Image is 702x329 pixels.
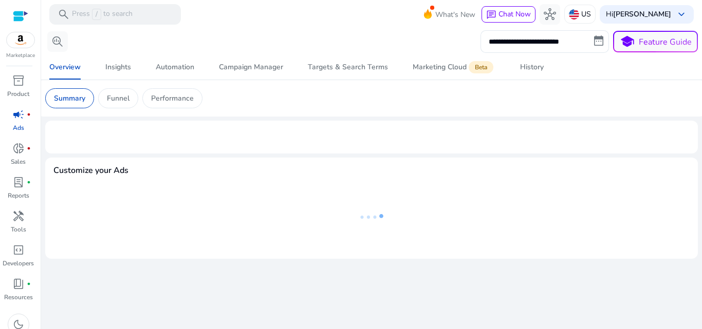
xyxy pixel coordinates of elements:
span: chat [486,10,496,20]
span: fiber_manual_record [27,282,31,286]
div: Insights [105,64,131,71]
p: Resources [4,293,33,302]
p: Product [7,89,29,99]
button: hub [540,4,560,25]
span: search_insights [51,35,64,48]
span: inventory_2 [12,74,25,87]
p: Marketplace [6,52,35,60]
p: Reports [8,191,29,200]
p: Summary [54,93,85,104]
h4: Customize your Ads [53,166,128,176]
div: Marketing Cloud [413,63,495,71]
p: Funnel [107,93,130,104]
span: Chat Now [498,9,531,19]
span: handyman [12,210,25,222]
p: Developers [3,259,34,268]
img: us.svg [569,9,579,20]
span: book_4 [12,278,25,290]
p: Feature Guide [639,36,692,48]
div: Overview [49,64,81,71]
span: What's New [435,6,475,24]
div: Targets & Search Terms [308,64,388,71]
p: Tools [11,225,26,234]
p: Ads [13,123,24,132]
p: Press to search [72,9,133,20]
img: amazon.svg [7,32,34,48]
div: Automation [156,64,194,71]
p: Hi [606,11,671,18]
p: Sales [11,157,26,166]
span: donut_small [12,142,25,154]
button: chatChat Now [482,6,535,23]
span: school [620,34,635,49]
span: code_blocks [12,244,25,256]
div: History [520,64,544,71]
b: [PERSON_NAME] [613,9,671,19]
div: Campaign Manager [219,64,283,71]
span: Beta [469,61,493,73]
span: / [92,9,101,20]
p: US [581,5,591,23]
button: schoolFeature Guide [613,31,698,52]
span: fiber_manual_record [27,146,31,150]
span: fiber_manual_record [27,180,31,184]
span: keyboard_arrow_down [675,8,688,21]
span: fiber_manual_record [27,112,31,117]
button: search_insights [47,31,68,52]
span: campaign [12,108,25,121]
span: search [58,8,70,21]
span: hub [544,8,556,21]
p: Performance [151,93,194,104]
span: lab_profile [12,176,25,188]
